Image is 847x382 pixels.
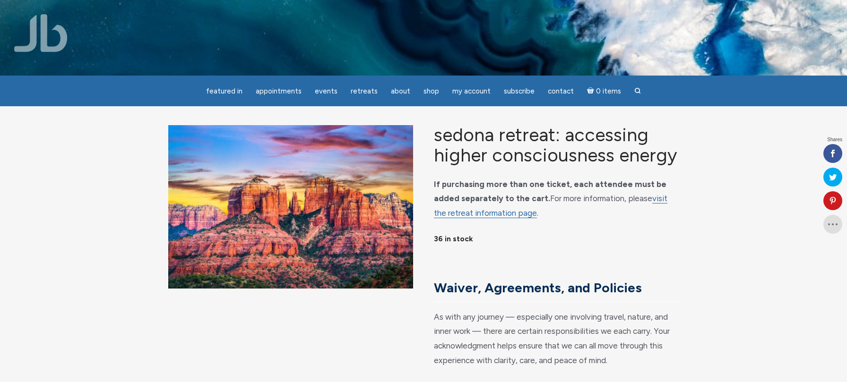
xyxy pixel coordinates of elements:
[542,82,579,101] a: Contact
[200,82,248,101] a: featured in
[504,87,535,95] span: Subscribe
[345,82,383,101] a: Retreats
[14,14,68,52] img: Jamie Butler. The Everyday Medium
[581,81,627,101] a: Cart0 items
[548,87,574,95] span: Contact
[587,87,596,95] i: Cart
[250,82,307,101] a: Appointments
[452,87,491,95] span: My Account
[596,88,621,95] span: 0 items
[423,87,439,95] span: Shop
[827,137,842,142] span: Shares
[498,82,540,101] a: Subscribe
[391,87,410,95] span: About
[434,280,671,296] h3: Waiver, Agreements, and Policies
[434,179,666,204] strong: If purchasing more than one ticket, each attendee must be added separately to the cart.
[168,125,413,289] img: Sedona Retreat: Accessing Higher Consciousness Energy
[434,232,679,246] p: 36 in stock
[351,87,378,95] span: Retreats
[256,87,302,95] span: Appointments
[447,82,496,101] a: My Account
[434,125,679,166] h1: Sedona Retreat: Accessing Higher Consciousness Energy
[418,82,445,101] a: Shop
[309,82,343,101] a: Events
[206,87,242,95] span: featured in
[434,310,679,367] p: As with any journey — especially one involving travel, nature, and inner work — there are certain...
[434,177,679,221] p: For more information, please .
[385,82,416,101] a: About
[315,87,337,95] span: Events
